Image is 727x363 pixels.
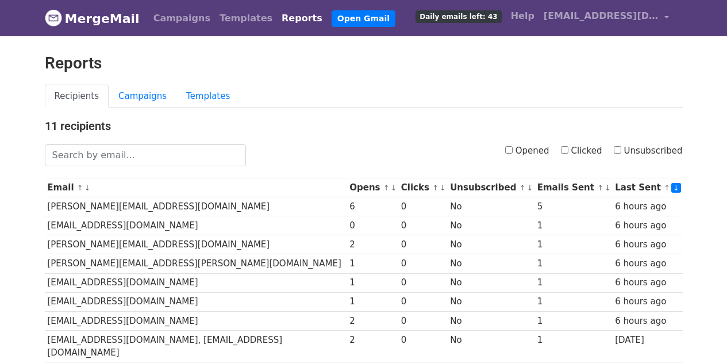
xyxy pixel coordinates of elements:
td: 6 hours ago [612,311,682,330]
input: Search by email... [45,144,246,166]
td: [PERSON_NAME][EMAIL_ADDRESS][PERSON_NAME][DOMAIN_NAME] [45,254,347,273]
td: [EMAIL_ADDRESS][DOMAIN_NAME] [45,216,347,235]
img: MergeMail logo [45,9,62,26]
td: 2 [347,311,398,330]
a: ↑ [520,184,526,192]
td: 6 hours ago [612,292,682,311]
a: MergeMail [45,6,140,30]
td: [EMAIL_ADDRESS][DOMAIN_NAME] [45,273,347,292]
input: Clicked [561,146,568,154]
td: 1 [347,254,398,273]
th: Emails Sent [534,178,613,197]
a: Templates [176,85,240,108]
input: Unsubscribed [614,146,621,154]
th: Last Sent [612,178,682,197]
td: 0 [347,216,398,235]
a: Recipients [45,85,109,108]
td: 2 [347,235,398,254]
td: No [447,197,534,216]
td: 0 [398,235,447,254]
a: Templates [215,7,277,30]
td: 6 hours ago [612,273,682,292]
a: Reports [277,7,327,30]
td: No [447,216,534,235]
input: Opened [505,146,513,154]
td: 1 [534,311,613,330]
a: ↓ [84,184,91,192]
h2: Reports [45,54,683,73]
a: ↓ [526,184,533,192]
label: Clicked [561,144,602,158]
td: No [447,330,534,362]
a: Help [506,5,539,28]
a: [EMAIL_ADDRESS][DOMAIN_NAME] [539,5,674,32]
td: 1 [347,273,398,292]
td: 6 hours ago [612,197,682,216]
a: ↑ [664,184,670,192]
h4: 11 recipients [45,119,683,133]
td: 1 [534,273,613,292]
a: ↓ [440,184,446,192]
td: 1 [347,292,398,311]
td: [EMAIL_ADDRESS][DOMAIN_NAME] [45,292,347,311]
a: ↓ [605,184,611,192]
td: 0 [398,254,447,273]
span: Daily emails left: 43 [416,10,501,23]
td: 1 [534,330,613,362]
th: Unsubscribed [447,178,534,197]
td: 0 [398,197,447,216]
td: 6 hours ago [612,254,682,273]
td: [PERSON_NAME][EMAIL_ADDRESS][DOMAIN_NAME] [45,197,347,216]
a: ↑ [77,184,83,192]
td: 0 [398,311,447,330]
td: No [447,235,534,254]
td: 1 [534,292,613,311]
a: ↑ [432,184,438,192]
a: ↓ [671,183,681,193]
label: Unsubscribed [614,144,683,158]
a: ↑ [597,184,603,192]
a: Campaigns [109,85,176,108]
a: Campaigns [149,7,215,30]
td: 5 [534,197,613,216]
label: Opened [505,144,549,158]
td: [EMAIL_ADDRESS][DOMAIN_NAME], [EMAIL_ADDRESS][DOMAIN_NAME] [45,330,347,362]
td: [PERSON_NAME][EMAIL_ADDRESS][DOMAIN_NAME] [45,235,347,254]
td: No [447,273,534,292]
th: Email [45,178,347,197]
td: 0 [398,330,447,362]
td: [DATE] [612,330,682,362]
td: No [447,311,534,330]
a: ↓ [391,184,397,192]
a: Daily emails left: 43 [411,5,506,28]
td: 0 [398,292,447,311]
td: No [447,254,534,273]
td: 1 [534,254,613,273]
th: Clicks [398,178,447,197]
a: ↑ [383,184,390,192]
td: 0 [398,273,447,292]
td: 1 [534,216,613,235]
td: 1 [534,235,613,254]
td: 0 [398,216,447,235]
td: No [447,292,534,311]
a: Open Gmail [332,10,395,27]
td: [EMAIL_ADDRESS][DOMAIN_NAME] [45,311,347,330]
td: 2 [347,330,398,362]
span: [EMAIL_ADDRESS][DOMAIN_NAME] [544,9,659,23]
th: Opens [347,178,398,197]
td: 6 [347,197,398,216]
td: 6 hours ago [612,216,682,235]
td: 6 hours ago [612,235,682,254]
